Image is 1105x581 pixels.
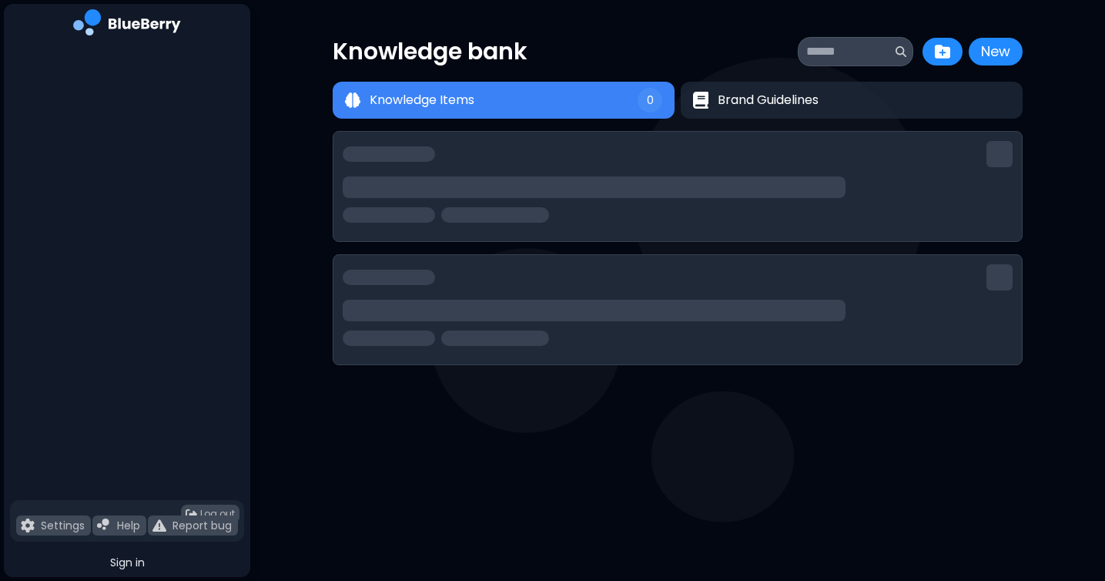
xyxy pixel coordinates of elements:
button: Sign in [10,548,244,577]
p: Report bug [172,519,232,532]
button: New [969,38,1023,65]
span: Sign in [110,556,145,569]
p: Settings [41,519,85,532]
span: Log out [200,508,235,520]
p: Help [117,519,140,532]
span: 0 [647,93,654,107]
button: Brand GuidelinesBrand Guidelines [681,82,1023,119]
img: file icon [21,519,35,532]
img: logout [186,509,197,520]
img: Brand Guidelines [693,92,708,109]
img: folder plus icon [935,44,950,59]
img: file icon [97,519,111,532]
img: file icon [152,519,166,532]
img: search icon [896,46,906,57]
img: Knowledge Items [345,92,360,108]
img: company logo [73,9,181,41]
p: Knowledge bank [333,38,527,65]
button: Knowledge ItemsKnowledge Items0 [333,82,675,119]
span: Knowledge Items [370,91,474,109]
span: Brand Guidelines [718,91,819,109]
